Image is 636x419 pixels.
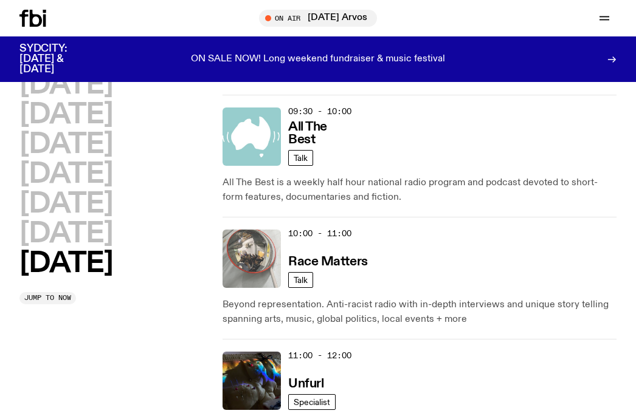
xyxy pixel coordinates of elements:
[288,272,313,288] a: Talk
[191,54,445,65] p: ON SALE NOW! Long weekend fundraiser & music festival
[19,72,112,99] button: [DATE]
[294,397,330,406] span: Specialist
[19,131,112,158] button: [DATE]
[288,150,313,166] a: Talk
[288,378,323,390] h3: Unfurl
[294,275,308,284] span: Talk
[288,350,351,361] span: 11:00 - 12:00
[19,101,112,129] button: [DATE]
[19,191,112,218] button: [DATE]
[19,220,112,248] button: [DATE]
[19,44,97,75] h3: SYDCITY: [DATE] & [DATE]
[223,298,617,327] p: Beyond representation. Anti-racist radio with in-depth interviews and unique story telling spanni...
[223,352,281,410] img: A piece of fabric is pierced by sewing pins with different coloured heads, a rainbow light is cas...
[24,295,71,301] span: Jump to now
[19,292,76,304] button: Jump to now
[19,250,112,278] button: [DATE]
[294,153,308,162] span: Talk
[288,253,368,268] a: Race Matters
[288,256,368,268] h3: Race Matters
[288,106,351,117] span: 09:30 - 10:00
[259,10,377,27] button: On Air[DATE] Arvos
[288,375,323,390] a: Unfurl
[288,118,353,146] a: All The Best
[223,230,281,288] img: A photo of the Race Matters team taken in a rear view or "blindside" mirror. A bunch of people of...
[288,228,351,239] span: 10:00 - 11:00
[223,175,617,205] p: All The Best is a weekly half hour national radio program and podcast devoted to short-form featu...
[19,161,112,188] button: [DATE]
[288,394,336,410] a: Specialist
[288,121,353,146] h3: All The Best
